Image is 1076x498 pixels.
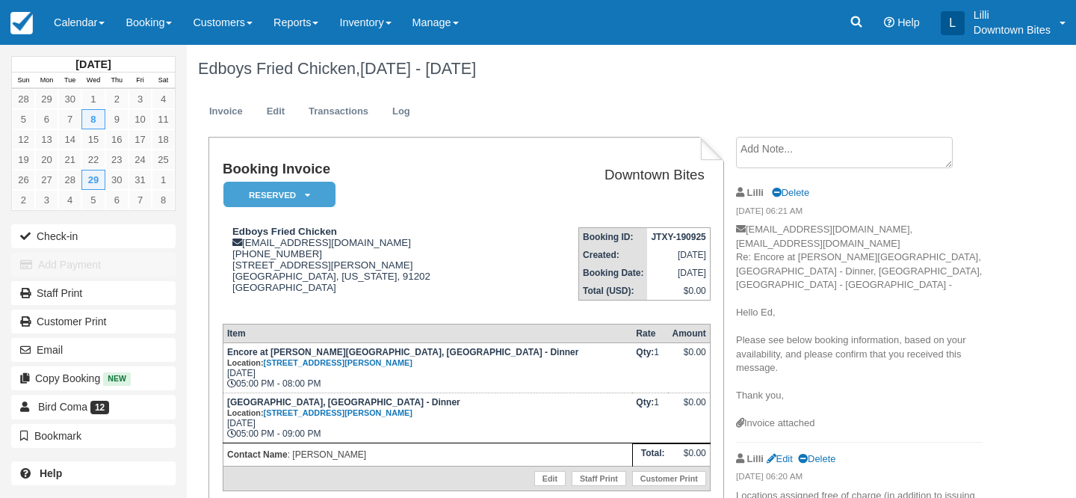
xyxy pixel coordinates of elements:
strong: Edboys Fried Chicken [232,226,337,237]
a: 28 [12,89,35,109]
a: [STREET_ADDRESS][PERSON_NAME] [264,408,412,417]
a: 10 [129,109,152,129]
td: 1 [632,393,668,443]
a: Invoice [198,97,254,126]
small: Location: [227,358,412,367]
div: $0.00 [672,347,705,369]
a: 22 [81,150,105,170]
h1: Edboys Fried Chicken, [198,60,983,78]
a: 31 [129,170,152,190]
a: 30 [58,89,81,109]
p: : [PERSON_NAME] [227,447,628,462]
a: 7 [129,190,152,210]
p: Downtown Bites [974,22,1051,37]
a: Help [11,461,176,485]
a: 12 [12,129,35,150]
a: Customer Print [632,471,706,486]
strong: Encore at [PERSON_NAME][GEOGRAPHIC_DATA], [GEOGRAPHIC_DATA] - Dinner [227,347,578,368]
h2: Downtown Bites [527,167,705,183]
th: Total (USD): [579,282,648,301]
a: 29 [35,89,58,109]
h1: Booking Invoice [223,162,521,177]
em: [DATE] 06:21 AM [736,205,983,221]
a: 4 [58,190,81,210]
a: Edit [256,97,296,126]
span: [DATE] - [DATE] [360,59,476,78]
div: L [941,11,965,35]
td: 1 [632,342,668,393]
strong: [DATE] [75,58,111,70]
th: Amount [668,324,710,342]
span: Help [897,16,920,28]
a: Bird Coma 12 [11,395,176,419]
a: 23 [105,150,129,170]
span: Bird Coma [38,401,87,413]
a: 30 [105,170,129,190]
strong: Lilli [747,453,764,464]
div: $0.00 [672,397,705,419]
a: 25 [152,150,175,170]
button: Email [11,338,176,362]
a: 2 [105,89,129,109]
td: $0.00 [668,443,710,466]
th: Item [223,324,632,342]
div: Invoice attached [736,416,983,431]
th: Wed [81,73,105,89]
td: [DATE] 05:00 PM - 08:00 PM [223,342,632,393]
a: 21 [58,150,81,170]
th: Created: [579,246,648,264]
button: Bookmark [11,424,176,448]
th: Sat [152,73,175,89]
strong: [GEOGRAPHIC_DATA], [GEOGRAPHIC_DATA] - Dinner [227,397,460,418]
a: 11 [152,109,175,129]
th: Mon [35,73,58,89]
span: New [103,372,131,385]
a: 1 [81,89,105,109]
a: 15 [81,129,105,150]
td: $0.00 [647,282,710,301]
th: Tue [58,73,81,89]
a: Delete [798,453,835,464]
a: Staff Print [572,471,626,486]
button: Check-in [11,224,176,248]
a: 6 [105,190,129,210]
b: Help [40,467,62,479]
a: Log [381,97,421,126]
button: Copy Booking New [11,366,176,390]
strong: Contact Name [227,449,288,460]
a: 2 [12,190,35,210]
th: Fri [129,73,152,89]
th: Sun [12,73,35,89]
a: Delete [772,187,809,198]
a: 13 [35,129,58,150]
a: Staff Print [11,281,176,305]
a: [STREET_ADDRESS][PERSON_NAME] [264,358,412,367]
a: 20 [35,150,58,170]
a: 18 [152,129,175,150]
a: 5 [81,190,105,210]
a: 8 [152,190,175,210]
div: [EMAIL_ADDRESS][DOMAIN_NAME] [PHONE_NUMBER] [STREET_ADDRESS][PERSON_NAME] [GEOGRAPHIC_DATA], [US_... [223,226,521,312]
small: Location: [227,408,412,417]
a: 6 [35,109,58,129]
a: 29 [81,170,105,190]
th: Booking ID: [579,228,648,247]
a: 26 [12,170,35,190]
a: 28 [58,170,81,190]
a: 1 [152,170,175,190]
td: [DATE] [647,264,710,282]
th: Thu [105,73,129,89]
strong: Lilli [747,187,764,198]
a: Edit [767,453,793,464]
strong: Qty [636,397,654,408]
th: Rate [632,324,668,342]
a: 4 [152,89,175,109]
a: 7 [58,109,81,129]
a: Transactions [297,97,380,126]
a: 3 [129,89,152,109]
a: Customer Print [11,310,176,333]
img: checkfront-main-nav-mini-logo.png [10,12,33,34]
a: 16 [105,129,129,150]
td: [DATE] 05:00 PM - 09:00 PM [223,393,632,443]
a: 3 [35,190,58,210]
